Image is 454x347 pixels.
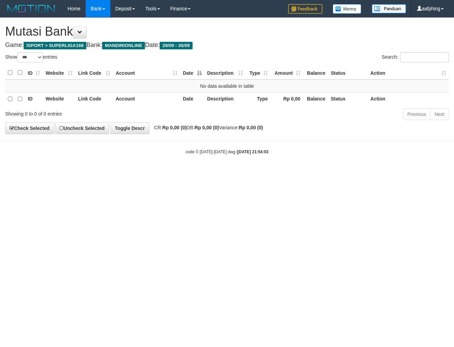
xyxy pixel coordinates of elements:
th: Type [246,92,271,106]
th: Status [328,92,368,106]
h4: Game: Bank: Date: [5,42,449,49]
th: Website [43,92,75,106]
img: panduan.png [372,4,406,13]
th: Account: activate to sort column ascending [113,66,180,80]
img: Button%20Memo.svg [333,4,361,14]
th: Balance [303,66,328,80]
strong: [DATE] 21:54:03 [237,149,268,154]
th: Action: activate to sort column ascending [368,66,449,80]
th: Type: activate to sort column ascending [246,66,271,80]
th: Website: activate to sort column ascending [43,66,75,80]
th: Link Code: activate to sort column ascending [75,66,113,80]
img: Feedback.jpg [288,4,322,14]
select: Showentries [17,52,43,62]
th: ID [25,92,43,106]
span: ISPORT > SUPERLIGA168 [24,42,86,49]
th: Date [180,92,205,106]
a: Uncheck Selected [55,122,109,134]
th: Link Code [75,92,113,106]
a: Next [430,108,449,120]
strong: Rp 0,00 (0) [239,125,263,130]
th: ID: activate to sort column ascending [25,66,43,80]
label: Show entries [5,52,57,62]
th: Account [113,92,180,106]
strong: Rp 0,00 (0) [162,125,187,130]
a: Toggle Descr [110,122,149,134]
th: Action [368,92,449,106]
span: MANDIRIONLINE [102,42,145,49]
th: Rp 0,00 [271,92,303,106]
strong: Rp 0,00 (0) [195,125,219,130]
td: No data available in table [5,80,449,93]
th: Description [205,92,246,106]
img: MOTION_logo.png [5,3,57,14]
span: 29/09 - 30/09 [160,42,193,49]
span: CR: DB: Variance: [151,125,263,130]
label: Search: [382,52,449,62]
input: Search: [400,52,449,62]
div: Showing 0 to 0 of 0 entries [5,108,184,117]
small: code © [DATE]-[DATE] dwg | [186,149,269,154]
a: Check Selected [5,122,54,134]
th: Description: activate to sort column ascending [205,66,246,80]
th: Balance [303,92,328,106]
a: Previous [403,108,430,120]
th: Date: activate to sort column descending [180,66,205,80]
th: Amount: activate to sort column ascending [271,66,303,80]
h1: Mutasi Bank [5,25,449,38]
th: Status [328,66,368,80]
